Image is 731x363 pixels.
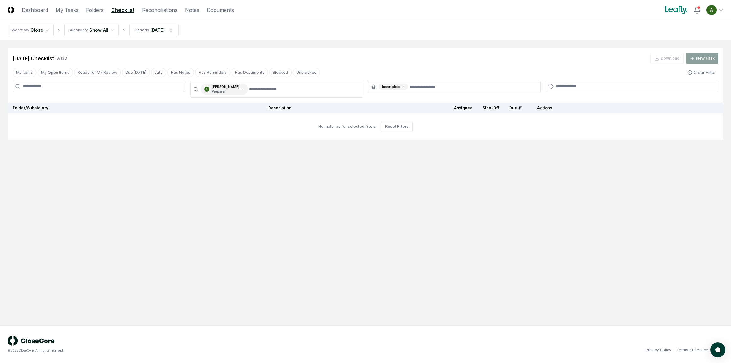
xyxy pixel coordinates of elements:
[8,348,366,353] div: © 2025 CloseCore. All rights reserved.
[664,5,688,15] img: Leafly logo
[74,68,121,77] button: Ready for My Review
[13,55,54,62] div: [DATE] Checklist
[212,84,239,94] div: [PERSON_NAME]
[68,27,88,33] div: Subsidiary
[38,68,73,77] button: My Open Items
[318,124,376,129] div: No matches for selected filters
[293,68,320,77] button: Unblocked
[129,24,179,36] button: Periods[DATE]
[151,68,166,77] button: Late
[710,342,725,357] button: atlas-launcher
[135,27,149,33] div: Periods
[13,68,36,77] button: My Items
[86,6,104,14] a: Folders
[185,6,199,14] a: Notes
[532,105,718,111] div: Actions
[167,68,194,77] button: Has Notes
[509,105,522,111] div: Due
[706,5,717,15] img: ACg8ocKKg2129bkBZaX4SAoUQtxLaQ4j-f2PQjMuak4pDCyzCI-IvA=s96-c
[263,103,449,113] th: Description
[379,84,408,90] div: Incomplete
[477,103,504,113] th: Sign-Off
[646,347,671,353] a: Privacy Policy
[57,56,67,61] div: 0 / 133
[204,87,209,92] img: ACg8ocKKg2129bkBZaX4SAoUQtxLaQ4j-f2PQjMuak4pDCyzCI-IvA=s96-c
[269,68,292,77] button: Blocked
[685,67,718,78] button: Clear Filter
[12,27,29,33] div: Workflow
[195,68,230,77] button: Has Reminders
[8,7,14,13] img: Logo
[676,347,708,353] a: Terms of Service
[8,336,55,346] img: logo
[207,6,234,14] a: Documents
[8,24,179,36] nav: breadcrumb
[150,27,165,33] div: [DATE]
[111,6,134,14] a: Checklist
[232,68,268,77] button: Has Documents
[8,103,263,113] th: Folder/Subsidiary
[56,6,79,14] a: My Tasks
[122,68,150,77] button: Due Today
[142,6,177,14] a: Reconciliations
[449,103,477,113] th: Assignee
[381,121,413,132] button: Reset Filters
[212,89,239,94] p: Preparer
[22,6,48,14] a: Dashboard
